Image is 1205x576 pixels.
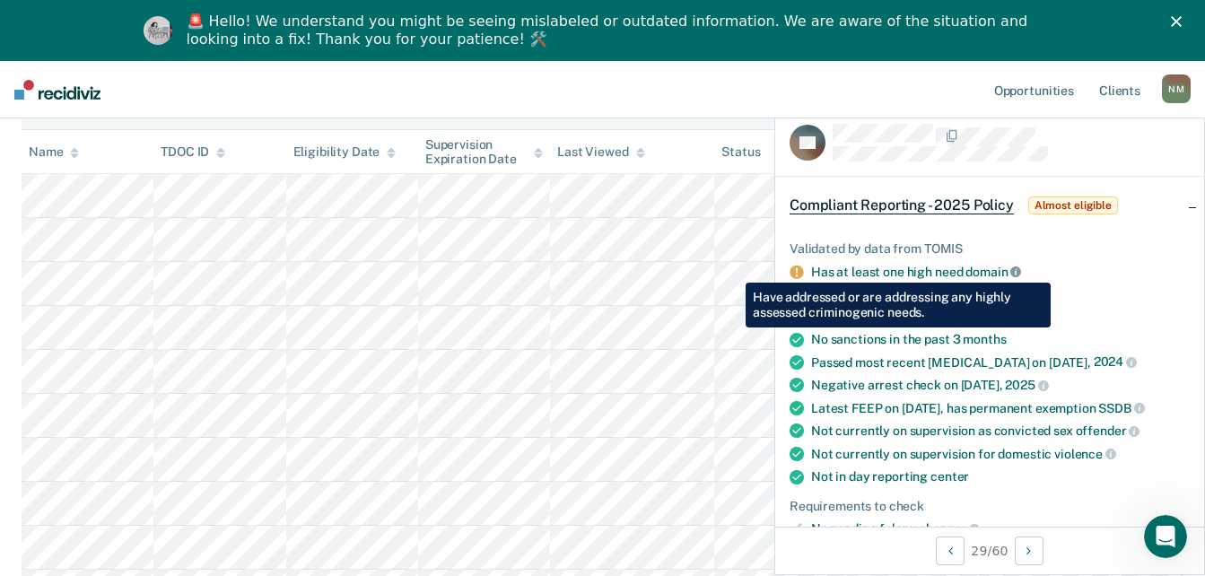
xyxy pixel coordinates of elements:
[991,61,1078,118] a: Opportunities
[811,287,1190,302] div: On Low supervision level for 6+
[1015,537,1043,565] button: Next Opportunity
[963,310,1006,324] span: months
[29,144,79,160] div: Name
[187,13,1034,48] div: 🚨 Hello! We understand you might be seeing mislabeled or outdated information. We are aware of th...
[1076,423,1140,438] span: offender
[775,527,1204,574] div: 29 / 60
[1098,401,1144,415] span: SSDB
[1005,378,1048,392] span: 2025
[811,332,1190,347] div: No sanctions in the past 3
[811,469,1190,484] div: Not in day reporting
[811,377,1190,393] div: Negative arrest check on [DATE],
[425,137,543,168] div: Supervision Expiration Date
[1094,354,1137,369] span: 2024
[811,400,1190,416] div: Latest FEEP on [DATE], has permanent exemption
[790,196,1014,214] span: Compliant Reporting - 2025 Policy
[790,241,1190,257] div: Validated by data from TOMIS
[790,499,1190,514] div: Requirements to check
[775,177,1204,234] div: Compliant Reporting - 2025 PolicyAlmost eligible
[144,16,172,45] img: Profile image for Kim
[920,521,981,536] span: charges
[1162,74,1191,103] div: N M
[293,144,397,160] div: Eligibility Date
[1096,61,1144,118] a: Clients
[811,310,1190,325] div: No violations in the past 6
[963,332,1006,346] span: months
[811,446,1190,462] div: Not currently on supervision for domestic
[1054,447,1116,461] span: violence
[1144,515,1187,558] iframe: Intercom live chat
[14,80,100,100] img: Recidiviz
[557,144,644,160] div: Last Viewed
[721,144,760,160] div: Status
[936,537,965,565] button: Previous Opportunity
[811,354,1190,371] div: Passed most recent [MEDICAL_DATA] on [DATE],
[811,423,1190,439] div: Not currently on supervision as convicted sex
[811,520,1190,537] div: No pending felony
[930,469,969,484] span: center
[161,144,225,160] div: TDOC ID
[811,264,1190,280] div: Has at least one high need domain
[992,287,1035,301] span: months
[1171,16,1189,27] div: Close
[1028,196,1118,214] span: Almost eligible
